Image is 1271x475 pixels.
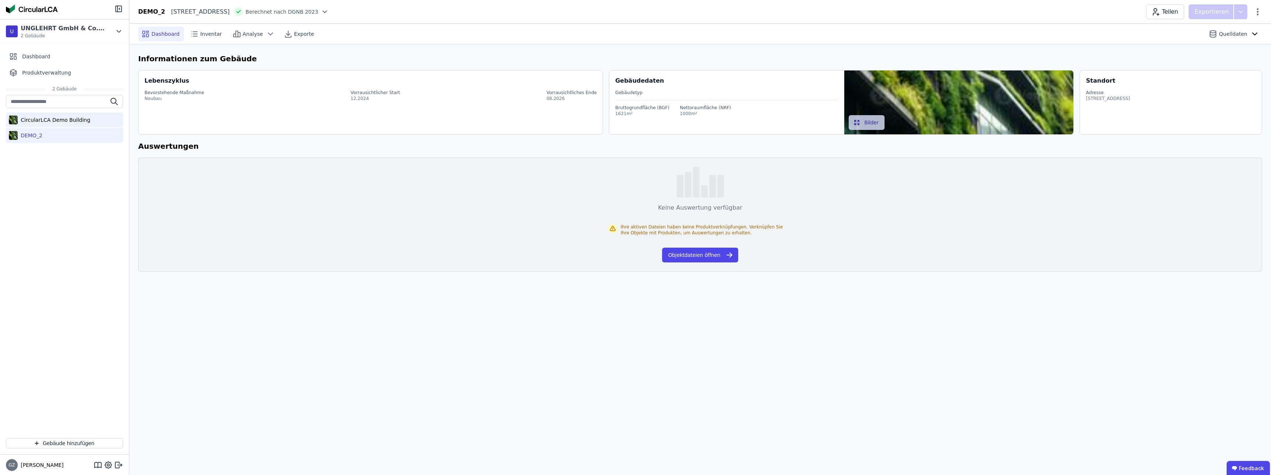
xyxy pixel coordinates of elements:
[246,8,318,16] span: Berechnet nach DGNB 2023
[658,203,742,212] div: Keine Auswertung verfügbar
[144,96,204,101] div: Neubau
[9,114,18,126] img: CircularLCA Demo Building
[1086,96,1130,101] div: [STREET_ADDRESS]
[22,53,50,60] span: Dashboard
[144,76,189,85] div: Lebenszyklus
[1195,7,1230,16] p: Exportieren
[680,111,731,117] div: 1000m²
[6,438,123,448] button: Gebäude hinzufügen
[8,463,15,467] span: GZ
[615,105,669,111] div: Bruttogrundfläche (BGF)
[45,86,84,92] span: 2 Gebäude
[351,90,400,96] div: Vorrausichtlicher Start
[662,248,738,262] button: Objektdateien öffnen
[138,141,1262,152] h6: Auswertungen
[615,111,669,117] div: 1621m²
[621,224,793,236] div: Ihre aktiven Dateien haben keine Produktverknüpfungen. Verknüpfen Sie Ihre Objekte mit Produkten,...
[849,115,885,130] button: Bilder
[6,4,58,13] img: Concular
[294,30,314,38] span: Exporte
[18,132,42,139] div: DEMO_2
[1146,4,1184,19] button: Teilen
[138,53,1262,64] h6: Informationen zum Gebäude
[21,33,106,39] span: 2 Gebäude
[21,24,106,33] div: UNGLEHRT GmbH & Co. KG
[615,90,838,96] div: Gebäudetyp
[680,105,731,111] div: Nettoraumfläche (NRF)
[615,76,844,85] div: Gebäudedaten
[18,116,90,124] div: CircularLCA Demo Building
[138,7,165,16] div: DEMO_2
[1219,30,1247,38] span: Quelldaten
[677,167,724,197] img: empty-state
[243,30,263,38] span: Analyse
[1086,76,1115,85] div: Standort
[144,90,204,96] div: Bevorstehende Maßnahme
[351,96,400,101] div: 12.2024
[9,130,18,141] img: DEMO_2
[18,461,64,469] span: [PERSON_NAME]
[165,7,230,16] div: [STREET_ADDRESS]
[151,30,180,38] span: Dashboard
[22,69,71,76] span: Produktverwaltung
[1086,90,1130,96] div: Adresse
[6,25,18,37] div: U
[200,30,222,38] span: Inventar
[546,96,597,101] div: 08.2026
[546,90,597,96] div: Vorrausichtliches Ende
